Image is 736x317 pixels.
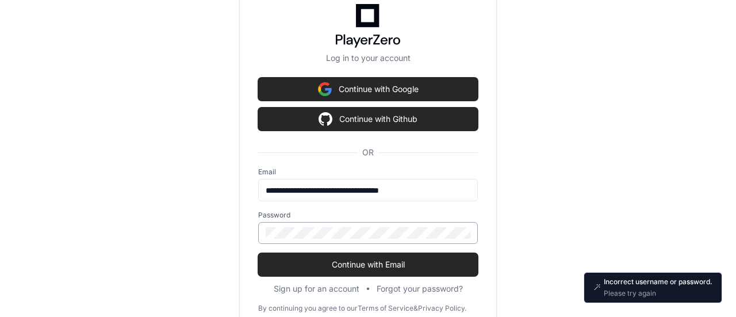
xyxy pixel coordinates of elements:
[358,304,413,313] a: Terms of Service
[604,277,712,287] p: Incorrect username or password.
[319,108,332,131] img: Sign in with google
[604,289,712,298] p: Please try again
[258,167,478,177] label: Email
[258,259,478,270] span: Continue with Email
[258,78,478,101] button: Continue with Google
[318,78,332,101] img: Sign in with google
[418,304,466,313] a: Privacy Policy.
[274,283,359,295] button: Sign up for an account
[413,304,418,313] div: &
[258,304,358,313] div: By continuing you agree to our
[258,52,478,64] p: Log in to your account
[358,147,378,158] span: OR
[377,283,463,295] button: Forgot your password?
[258,108,478,131] button: Continue with Github
[258,253,478,276] button: Continue with Email
[258,211,478,220] label: Password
